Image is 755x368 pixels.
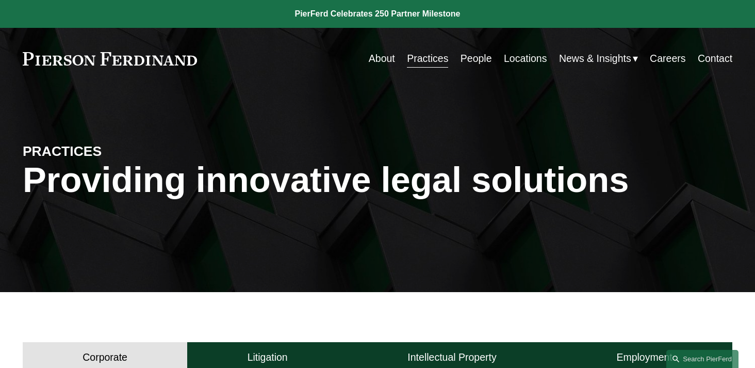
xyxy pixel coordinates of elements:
[23,160,732,201] h1: Providing innovative legal solutions
[698,49,732,69] a: Contact
[559,49,638,69] a: folder dropdown
[616,351,672,364] h4: Employment
[666,350,738,368] a: Search this site
[461,49,492,69] a: People
[504,49,547,69] a: Locations
[83,351,127,364] h4: Corporate
[559,50,631,68] span: News & Insights
[23,143,200,161] h4: PRACTICES
[407,351,496,364] h4: Intellectual Property
[407,49,448,69] a: Practices
[248,351,288,364] h4: Litigation
[650,49,685,69] a: Careers
[369,49,395,69] a: About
